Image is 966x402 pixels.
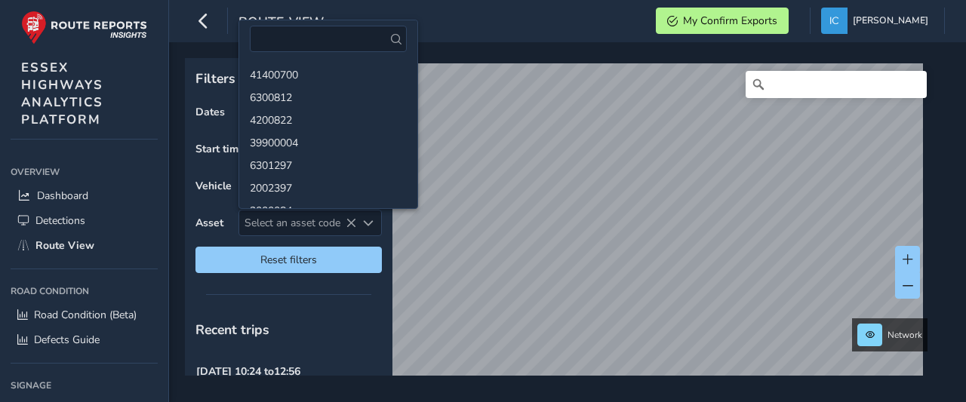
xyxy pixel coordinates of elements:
[11,161,158,183] div: Overview
[195,321,269,339] span: Recent trips
[853,8,928,34] span: [PERSON_NAME]
[34,308,137,322] span: Road Condition (Beta)
[915,351,951,387] iframe: Intercom live chat
[11,374,158,397] div: Signage
[11,327,158,352] a: Defects Guide
[195,179,232,193] label: Vehicle
[34,333,100,347] span: Defects Guide
[35,213,85,228] span: Detections
[656,8,789,34] button: My Confirm Exports
[195,216,223,230] label: Asset
[195,69,382,88] p: Filters
[238,13,324,34] span: route-view
[239,108,417,130] li: 4200822
[683,14,777,28] span: My Confirm Exports
[239,153,417,176] li: 6301297
[239,198,417,221] li: 2000084
[190,63,923,393] canvas: Map
[11,233,158,258] a: Route View
[195,247,382,273] button: Reset filters
[11,183,158,208] a: Dashboard
[207,253,371,267] span: Reset filters
[888,329,922,341] span: Network
[239,63,417,85] li: 41400700
[239,85,417,108] li: 6300812
[196,364,300,379] strong: [DATE] 10:24 to 12:56
[239,176,417,198] li: 2002397
[35,238,94,253] span: Route View
[821,8,934,34] button: [PERSON_NAME]
[11,280,158,302] div: Road Condition
[821,8,848,34] img: diamond-layout
[11,208,158,233] a: Detections
[195,105,225,119] label: Dates
[21,11,147,44] img: rr logo
[195,142,245,156] label: Start time
[239,210,356,235] span: Select an asset code
[37,189,88,203] span: Dashboard
[21,59,103,128] span: ESSEX HIGHWAYS ANALYTICS PLATFORM
[239,130,417,153] li: 39900004
[746,71,927,98] input: Search
[11,302,158,327] a: Road Condition (Beta)
[356,210,381,235] div: Select an asset code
